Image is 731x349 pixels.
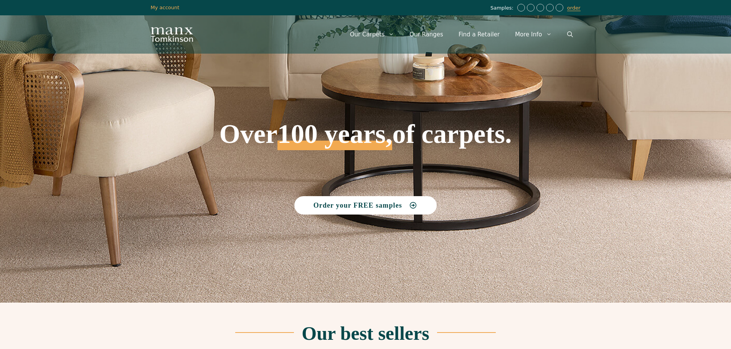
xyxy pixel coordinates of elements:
h2: Our best sellers [302,324,429,343]
a: order [567,5,581,11]
a: Order your FREE samples [294,196,437,215]
a: Our Ranges [402,23,451,46]
nav: Primary [342,23,581,46]
a: More Info [507,23,559,46]
h1: Over of carpets. [151,65,581,150]
span: 100 years, [277,127,392,150]
span: Samples: [490,5,515,11]
a: Our Carpets [342,23,402,46]
img: Manx Tomkinson [151,27,193,42]
span: Order your FREE samples [314,202,402,209]
a: Open Search Bar [559,23,581,46]
a: Find a Retailer [451,23,507,46]
a: My account [151,5,180,10]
